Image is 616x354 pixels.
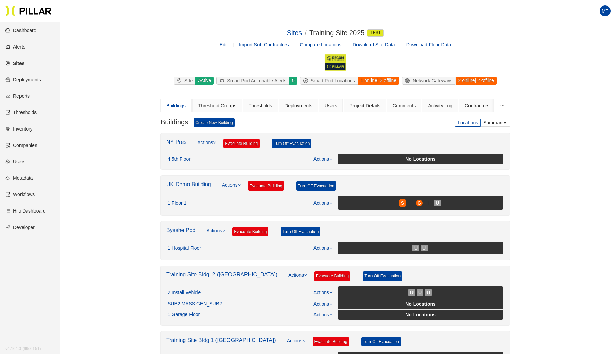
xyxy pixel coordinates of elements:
[288,271,307,286] a: Actions
[500,103,505,108] span: ellipsis
[602,5,608,16] span: MT
[426,289,430,296] span: U
[324,54,346,71] img: Recon Pillar Construction
[166,227,195,233] a: Bysshe Pod
[418,289,422,296] span: U
[198,102,236,109] div: Threshold Groups
[303,339,306,342] span: down
[180,301,222,307] span: : MASS GEN_SUB2
[422,244,426,252] span: U
[5,175,33,181] a: tagMetadata
[166,272,277,277] a: Training Site Bldg. 2 ([GEOGRAPHIC_DATA])
[313,337,349,346] a: Evacuate Building
[305,29,307,37] span: /
[358,77,399,85] div: 1 online | 2 offline
[239,42,289,47] span: Import Sub-Contractors
[303,78,311,83] span: compass
[363,271,402,281] a: Turn Off Evacuation
[5,93,30,99] a: line-chartReports
[339,300,502,308] div: No Locations
[170,200,186,206] span: : Floor 1
[195,77,214,85] div: Active
[197,139,216,154] a: Actions
[339,155,502,163] div: No Locations
[168,245,201,251] div: 1
[170,156,191,162] span: : 5th Floor
[281,227,320,236] a: Turn Off Evacuation
[329,201,333,205] span: down
[418,199,421,207] span: G
[248,181,284,191] a: Evacuate Building
[313,200,333,206] a: Actions
[313,301,333,307] a: Actions
[309,28,384,38] div: Training Site 2025
[428,102,452,109] div: Activity Log
[5,208,46,214] a: barsHilti Dashboard
[287,337,306,352] a: Actions
[313,245,333,251] a: Actions
[215,77,298,85] a: alertSmart Pod Actionable Alerts0
[238,183,241,187] span: down
[289,77,297,85] div: 0
[217,77,289,84] div: Smart Pod Actionable Alerts
[284,102,312,109] div: Deployments
[314,271,350,281] a: Evacuate Building
[5,126,33,132] a: qrcodeInventory
[249,102,272,109] div: Thresholds
[168,290,201,296] div: 2
[168,156,191,162] div: 4
[223,139,260,148] a: Evacuate Building
[339,311,502,318] div: No Locations
[220,42,228,47] a: Edit
[213,141,216,144] span: down
[406,42,451,47] span: Download Floor Data
[296,181,336,191] a: Turn Off Evacuation
[5,142,37,148] a: solutionCompanies
[313,312,333,317] a: Actions
[170,312,200,318] span: : Garage Floor
[329,157,333,161] span: down
[5,192,35,197] a: auditWorkflows
[166,337,276,343] a: Training Site Bldg.1 ([GEOGRAPHIC_DATA])
[401,199,404,207] span: S
[232,227,268,236] a: Evacuate Building
[300,77,358,84] div: Smart Pod Locations
[220,78,227,83] span: alert
[465,102,489,109] div: Contractors
[353,42,395,47] span: Download Site Data
[166,181,211,187] a: UK Demo Building
[349,102,380,109] div: Project Details
[168,200,186,206] div: 1
[361,337,401,346] a: Turn Off Evacuation
[170,290,201,296] span: : Install Vehicle
[170,245,201,251] span: : Hospital Floor
[300,42,341,47] a: Compare Locations
[5,44,25,50] a: alertAlerts
[272,139,311,148] a: Turn Off Evacuation
[222,229,225,232] span: down
[325,102,337,109] div: Users
[483,120,507,125] span: Summaries
[402,77,455,84] div: Network Gateways
[5,5,51,16] img: Pillar Technologies
[329,291,333,294] span: down
[410,289,414,296] span: U
[168,301,222,307] div: SUB2
[329,302,333,306] span: down
[455,77,497,85] div: 2 online | 2 offline
[194,118,234,127] a: Create New Building
[222,181,241,196] a: Actions
[166,139,186,145] a: NY Pres
[206,227,225,242] a: Actions
[166,102,186,109] div: Buildings
[5,224,35,230] a: apiDeveloper
[313,290,333,295] a: Actions
[304,273,307,277] span: down
[329,246,333,250] span: down
[174,77,195,84] div: Site
[436,199,439,207] span: U
[367,29,384,37] span: Test
[5,110,37,115] a: exceptionThresholds
[329,313,333,316] span: down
